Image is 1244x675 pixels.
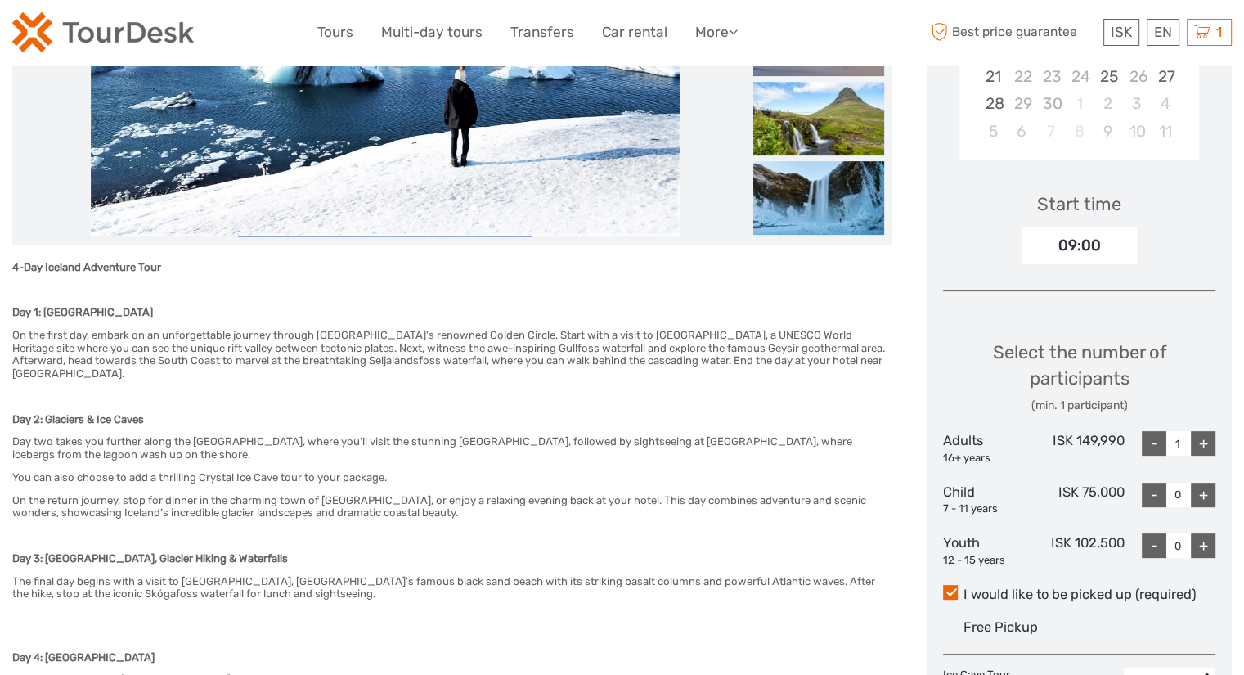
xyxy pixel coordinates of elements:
[1094,90,1122,117] div: Choose Thursday, October 2nd, 2025
[317,20,353,44] a: Tours
[12,575,892,601] h6: The final day begins with a visit to [GEOGRAPHIC_DATA], [GEOGRAPHIC_DATA]’s famous black sand bea...
[1147,19,1179,46] div: EN
[1122,118,1151,145] div: Choose Friday, October 10th, 2025
[1142,483,1166,507] div: -
[12,306,153,318] strong: Day 1: [GEOGRAPHIC_DATA]
[943,502,1034,517] div: 7 - 11 years
[943,483,1034,517] div: Child
[12,552,288,565] strong: Day 3: [GEOGRAPHIC_DATA], Glacier Hiking & Waterfalls
[1036,118,1065,145] div: Not available Tuesday, October 7th, 2025
[12,413,144,425] strong: Day 2: Glaciers & Ice Caves
[1008,118,1036,145] div: Choose Monday, October 6th, 2025
[12,651,155,664] strong: Day 4: [GEOGRAPHIC_DATA]
[602,20,667,44] a: Car rental
[943,553,1034,569] div: 12 - 15 years
[12,435,892,461] h6: Day two takes you further along the [GEOGRAPHIC_DATA], where you’ll visit the stunning [GEOGRAPHI...
[1152,63,1180,90] div: Choose Saturday, September 27th, 2025
[963,619,1038,635] span: Free Pickup
[943,340,1215,414] div: Select the number of participants
[1065,118,1094,145] div: Not available Wednesday, October 8th, 2025
[381,20,483,44] a: Multi-day tours
[1036,90,1065,117] div: Not available Tuesday, September 30th, 2025
[1008,90,1036,117] div: Not available Monday, September 29th, 2025
[1022,227,1137,264] div: 09:00
[12,261,161,273] strong: 4-Day Iceland Adventure Tour
[753,82,884,155] img: e8922569621b4186aeb180b1a5749493_slider_thumbnail.jpeg
[1122,90,1151,117] div: Choose Friday, October 3rd, 2025
[1111,24,1132,40] span: ISK
[188,25,208,45] button: Open LiveChat chat widget
[1122,63,1151,90] div: Not available Friday, September 26th, 2025
[1152,90,1180,117] div: Choose Saturday, October 4th, 2025
[1191,431,1215,456] div: +
[978,90,1007,117] div: Choose Sunday, September 28th, 2025
[1094,63,1122,90] div: Choose Thursday, September 25th, 2025
[12,329,892,380] h6: On the first day, embark on an unforgettable journey through [GEOGRAPHIC_DATA]'s renowned Golden ...
[943,398,1215,414] div: (min. 1 participant)
[1152,118,1180,145] div: Choose Saturday, October 11th, 2025
[12,494,892,520] h6: On the return journey, stop for dinner in the charming town of [GEOGRAPHIC_DATA], or enjoy a rela...
[1094,118,1122,145] div: Choose Thursday, October 9th, 2025
[1065,90,1094,117] div: Not available Wednesday, October 1st, 2025
[12,471,892,484] h6: You can also choose to add a thrilling Crystal Ice Cave tour to your package.
[1034,431,1125,466] div: ISK 149,990
[978,118,1007,145] div: Choose Sunday, October 5th, 2025
[23,29,185,42] p: We're away right now. Please check back later!
[1214,24,1224,40] span: 1
[753,161,884,235] img: 6678b51489f94593839710b2bb49cde2_slider_thumbnail.jpeg
[1008,63,1036,90] div: Not available Monday, September 22nd, 2025
[1191,533,1215,558] div: +
[1034,533,1125,568] div: ISK 102,500
[943,533,1034,568] div: Youth
[1142,533,1166,558] div: -
[1037,191,1121,217] div: Start time
[1142,431,1166,456] div: -
[1191,483,1215,507] div: +
[927,19,1099,46] span: Best price guarantee
[695,20,738,44] a: More
[1065,63,1094,90] div: Not available Wednesday, September 24th, 2025
[1034,483,1125,517] div: ISK 75,000
[12,12,194,52] img: 120-15d4194f-c635-41b9-a512-a3cb382bfb57_logo_small.png
[510,20,574,44] a: Transfers
[1036,63,1065,90] div: Not available Tuesday, September 23rd, 2025
[943,431,1034,466] div: Adults
[943,451,1034,466] div: 16+ years
[943,585,1215,605] label: I would like to be picked up (required)
[978,63,1007,90] div: Choose Sunday, September 21st, 2025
